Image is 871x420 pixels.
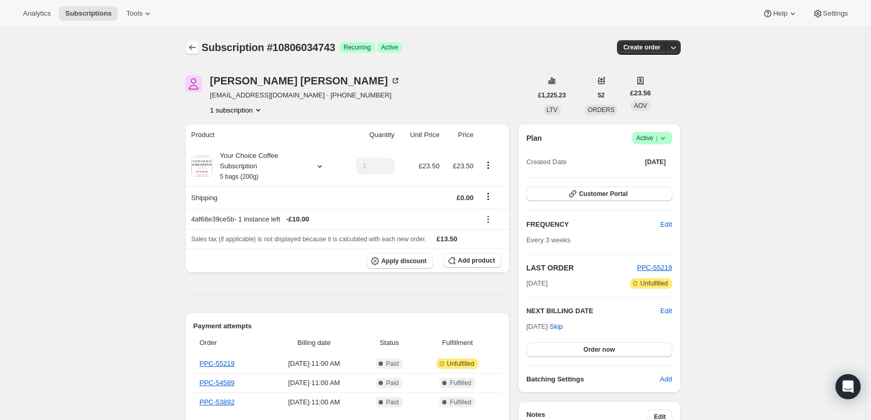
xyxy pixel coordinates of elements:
span: Fulfilled [450,398,471,406]
span: Subscription #10806034743 [202,42,335,53]
span: £23.50 [453,162,474,170]
span: Subscriptions [65,9,112,18]
div: Open Intercom Messenger [836,374,861,399]
span: Billing date [270,338,359,348]
span: Unfulfilled [447,360,475,368]
button: [DATE] [639,155,672,169]
span: £1,225.23 [538,91,566,100]
span: £23.50 [419,162,440,170]
span: Every 3 weeks [526,236,571,244]
h2: Plan [526,133,542,143]
span: 52 [598,91,604,100]
span: Paid [386,379,398,387]
button: Edit [660,306,672,316]
button: Edit [654,216,678,233]
span: Paid [386,360,398,368]
button: PPC-55219 [637,263,672,273]
span: Create order [623,43,660,52]
span: | [656,134,657,142]
span: [DATE] · 11:00 AM [270,378,359,388]
button: 52 [591,88,611,103]
button: Create order [617,40,667,55]
span: Order now [584,345,615,354]
a: PPC-54589 [200,379,235,387]
span: Active [636,133,668,143]
span: Add [660,374,672,385]
span: ORDERS [588,106,614,114]
span: Apply discount [381,257,427,265]
span: [DATE] [526,278,548,289]
span: Fulfillment [420,338,495,348]
span: Sales tax (if applicable) is not displayed because it is calculated with each new order. [191,236,427,243]
th: Order [193,331,267,354]
h2: FREQUENCY [526,219,660,230]
span: Customer Portal [579,190,627,198]
span: [DATE] · 11:00 AM [270,397,359,407]
span: - £10.00 [286,214,309,225]
span: Fulfilled [450,379,471,387]
img: product img [191,156,212,177]
button: £1,225.23 [532,88,572,103]
span: Recurring [344,43,371,52]
span: [DATE] · [526,323,563,330]
span: Unfulfilled [640,279,668,288]
span: Edit [660,219,672,230]
span: Analytics [23,9,51,18]
div: Your Choice Coffee Subscription [212,151,306,182]
a: PPC-53892 [200,398,235,406]
button: Settings [806,6,854,21]
span: Paid [386,398,398,406]
th: Product [185,123,342,146]
button: Apply discount [367,253,433,269]
a: PPC-55219 [637,264,672,271]
h6: Batching Settings [526,374,660,385]
span: Active [381,43,398,52]
span: Tools [126,9,142,18]
button: Skip [543,318,569,335]
span: Help [773,9,787,18]
button: Product actions [480,159,497,171]
div: 4af68e39ce5b - 1 instance left [191,214,474,225]
button: Shipping actions [480,191,497,202]
span: [DATE] · 11:00 AM [270,359,359,369]
span: Created Date [526,157,566,167]
span: £23.56 [630,88,651,98]
h2: NEXT BILLING DATE [526,306,660,316]
button: Subscriptions [185,40,200,55]
th: Shipping [185,186,342,209]
span: £0.00 [456,194,474,202]
button: Add [654,371,678,388]
th: Unit Price [397,123,442,146]
button: Subscriptions [59,6,118,21]
small: 5 bags (200g) [220,173,259,180]
span: LTV [547,106,558,114]
button: Help [756,6,804,21]
button: Customer Portal [526,187,672,201]
span: Skip [550,322,563,332]
div: [PERSON_NAME] [PERSON_NAME] [210,76,401,86]
span: Status [365,338,414,348]
span: Karrie Houghton-Rushdi [185,76,202,92]
span: [EMAIL_ADDRESS][DOMAIN_NAME] · [PHONE_NUMBER] [210,90,401,101]
th: Price [443,123,477,146]
h2: LAST ORDER [526,263,637,273]
button: Add product [443,253,501,268]
button: Product actions [210,105,263,115]
span: £13.50 [437,235,457,243]
span: Settings [823,9,848,18]
button: Analytics [17,6,57,21]
button: Tools [120,6,159,21]
span: [DATE] [645,158,666,166]
button: Order now [526,342,672,357]
a: PPC-55219 [200,360,235,367]
span: AOV [634,102,647,109]
th: Quantity [342,123,397,146]
span: Add product [458,256,495,265]
h2: Payment attempts [193,321,502,331]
